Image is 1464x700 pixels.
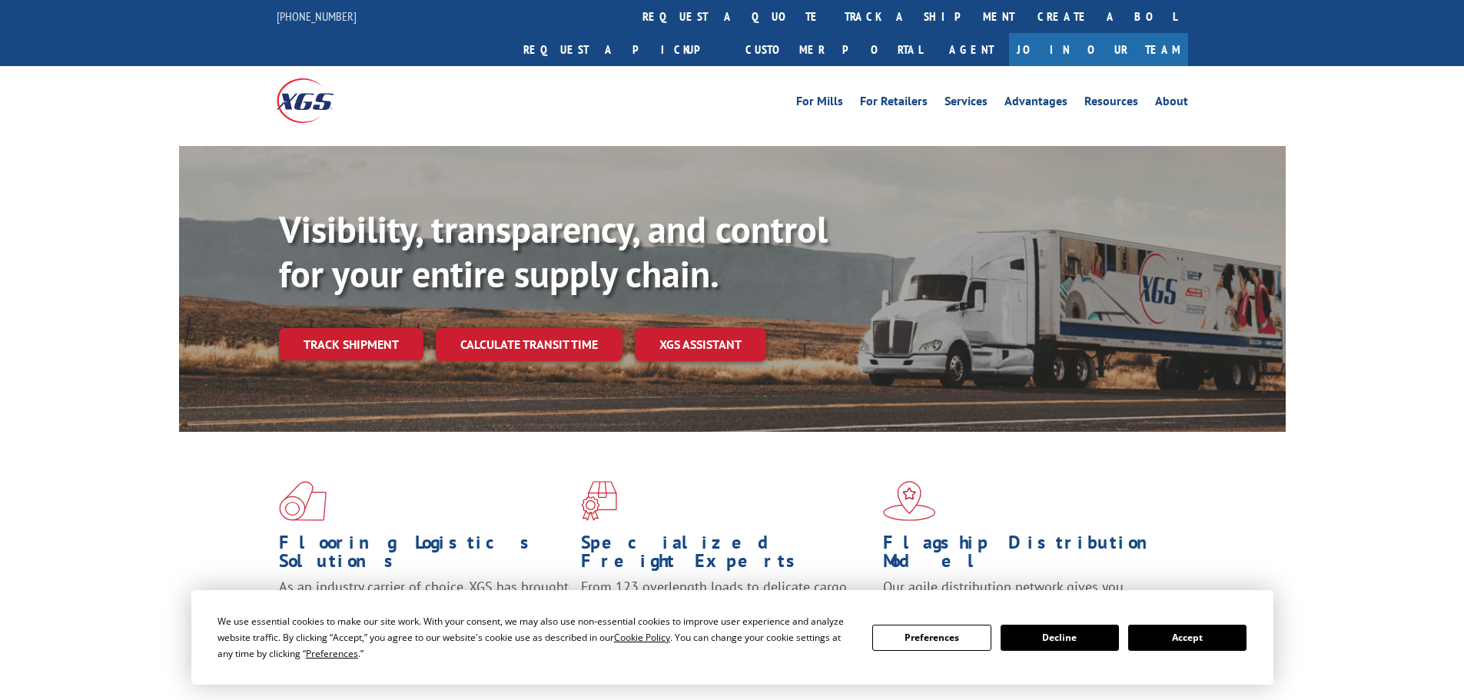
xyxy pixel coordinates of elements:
[934,33,1009,66] a: Agent
[436,328,622,361] a: Calculate transit time
[1084,95,1138,112] a: Resources
[872,625,991,651] button: Preferences
[883,481,936,521] img: xgs-icon-flagship-distribution-model-red
[1155,95,1188,112] a: About
[581,578,871,646] p: From 123 overlength loads to delicate cargo, our experienced staff knows the best way to move you...
[860,95,928,112] a: For Retailers
[581,533,871,578] h1: Specialized Freight Experts
[512,33,734,66] a: Request a pickup
[581,481,617,521] img: xgs-icon-focused-on-flooring-red
[635,328,766,361] a: XGS ASSISTANT
[279,481,327,521] img: xgs-icon-total-supply-chain-intelligence-red
[279,578,569,632] span: As an industry carrier of choice, XGS has brought innovation and dedication to flooring logistics...
[944,95,988,112] a: Services
[1009,33,1188,66] a: Join Our Team
[279,328,423,360] a: Track shipment
[883,578,1166,614] span: Our agile distribution network gives you nationwide inventory management on demand.
[191,590,1273,685] div: Cookie Consent Prompt
[306,647,358,660] span: Preferences
[1128,625,1247,651] button: Accept
[279,533,569,578] h1: Flooring Logistics Solutions
[217,613,854,662] div: We use essential cookies to make our site work. With your consent, we may also use non-essential ...
[796,95,843,112] a: For Mills
[279,205,828,297] b: Visibility, transparency, and control for your entire supply chain.
[734,33,934,66] a: Customer Portal
[1001,625,1119,651] button: Decline
[614,631,670,644] span: Cookie Policy
[883,533,1174,578] h1: Flagship Distribution Model
[1004,95,1067,112] a: Advantages
[277,8,357,24] a: [PHONE_NUMBER]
